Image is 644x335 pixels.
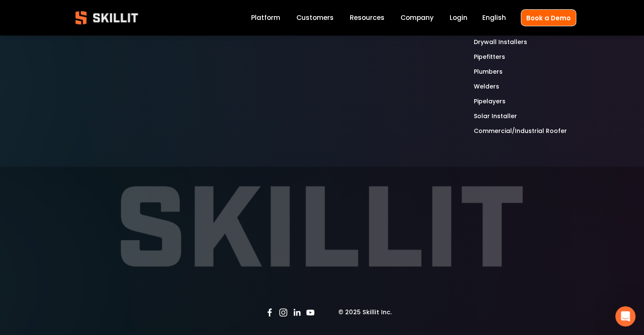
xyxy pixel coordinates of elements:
[293,308,301,317] a: LinkedIn
[68,5,145,30] img: Skillit
[474,52,505,62] a: Pipefitters
[474,97,506,106] a: Pipelayers
[350,12,384,24] a: folder dropdown
[265,308,274,317] a: Facebook
[482,12,506,24] div: language picker
[521,9,576,26] a: Book a Demo
[306,308,315,317] a: YouTube
[482,13,506,22] span: English
[474,126,567,136] a: Commercial/Industrial Roofer
[388,12,410,24] a: Privacy
[279,308,287,317] a: Instagram
[474,8,531,17] a: Concrete Workers
[251,12,280,24] a: Platform
[474,67,503,77] a: Plumbers
[474,82,499,91] a: Welders
[474,111,517,121] a: Solar Installer
[450,12,467,24] a: Login
[474,37,527,47] a: Drywall Installers
[296,12,334,24] a: Customers
[324,307,405,317] p: © 2025 Skillit Inc.
[474,22,561,32] a: Heavy Equipment Operators
[401,12,434,24] a: Company
[350,13,384,22] span: Resources
[615,306,636,327] iframe: Intercom live chat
